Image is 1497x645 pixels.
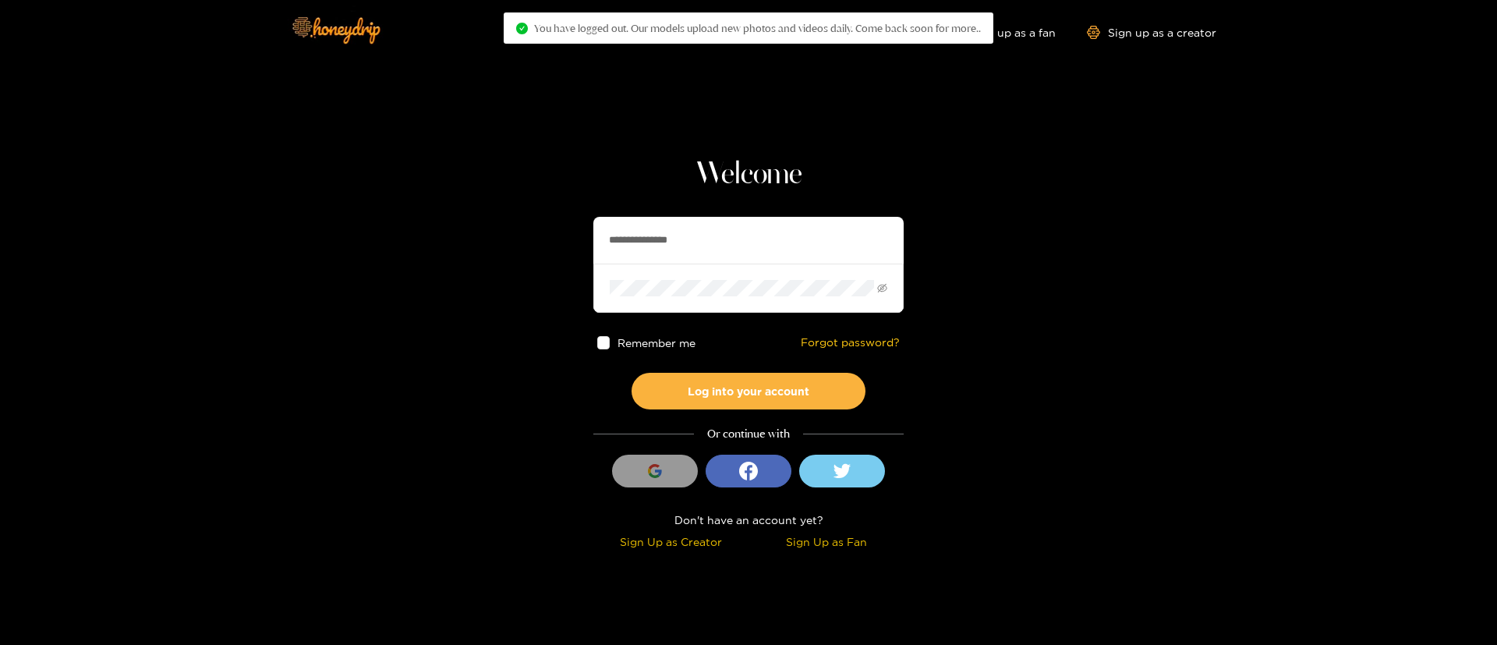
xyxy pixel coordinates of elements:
span: Remember me [618,337,696,349]
a: Forgot password? [801,336,900,349]
div: Sign Up as Creator [597,533,745,551]
div: Or continue with [593,425,904,443]
div: Don't have an account yet? [593,511,904,529]
div: Sign Up as Fan [752,533,900,551]
a: Sign up as a creator [1087,26,1216,39]
a: Sign up as a fan [949,26,1056,39]
span: check-circle [516,23,528,34]
h1: Welcome [593,156,904,193]
button: Log into your account [632,373,865,409]
span: You have logged out. Our models upload new photos and videos daily. Come back soon for more.. [534,22,981,34]
span: eye-invisible [877,283,887,293]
